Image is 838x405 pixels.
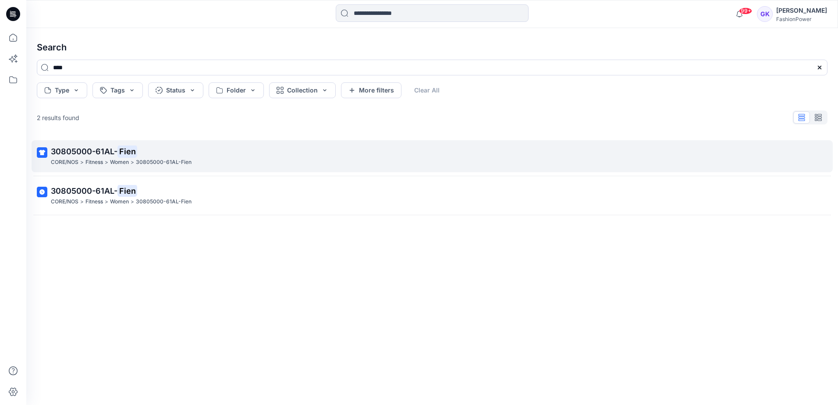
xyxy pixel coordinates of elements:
div: GK [757,6,773,22]
span: 99+ [739,7,752,14]
p: > [105,158,108,167]
p: > [80,197,84,206]
p: > [131,158,134,167]
button: Type [37,82,87,98]
p: Women [110,197,129,206]
mark: Fien [117,185,137,197]
p: Fitness [85,197,103,206]
mark: Fien [117,145,137,157]
button: More filters [341,82,401,98]
p: 30805000-61AL-Fien [136,197,192,206]
span: 30805000-61AL- [51,147,117,156]
div: [PERSON_NAME] [776,5,827,16]
p: > [105,197,108,206]
button: Tags [92,82,143,98]
h4: Search [30,35,834,60]
p: > [131,197,134,206]
p: CORE/NOS [51,197,78,206]
button: Folder [209,82,264,98]
span: 30805000-61AL- [51,186,117,195]
button: Status [148,82,203,98]
p: 2 results found [37,113,79,122]
p: Women [110,158,129,167]
p: 30805000-61AL-Fien [136,158,192,167]
a: 30805000-61AL-FienCORE/NOS>Fitness>Women>30805000-61AL-Fien [32,140,833,172]
a: 30805000-61AL-FienCORE/NOS>Fitness>Women>30805000-61AL-Fien [32,180,833,212]
div: FashionPower [776,16,827,22]
p: CORE/NOS [51,158,78,167]
p: Fitness [85,158,103,167]
p: > [80,158,84,167]
button: Collection [269,82,336,98]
